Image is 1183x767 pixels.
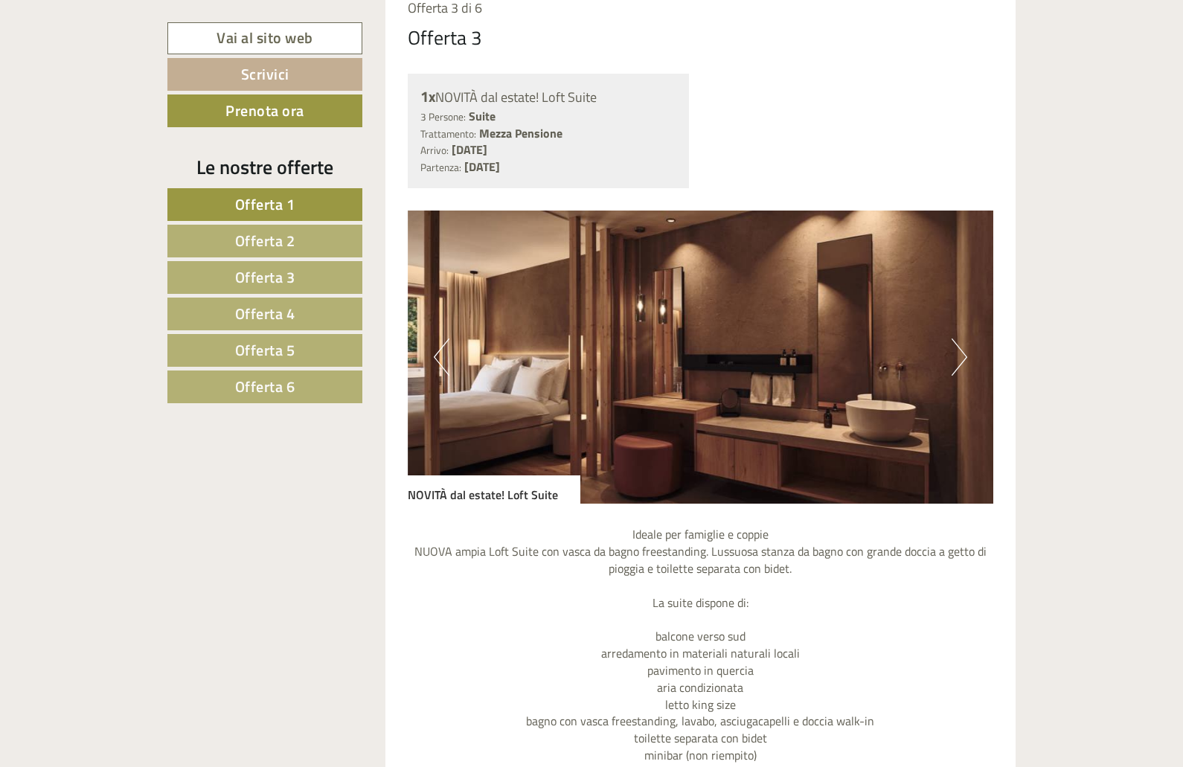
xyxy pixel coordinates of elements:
[952,338,967,376] button: Next
[167,153,362,181] div: Le nostre offerte
[452,141,487,158] b: [DATE]
[167,22,362,54] a: Vai al sito web
[420,86,677,108] div: NOVITÀ dal estate! Loft Suite
[420,109,466,124] small: 3 Persone:
[235,193,295,216] span: Offerta 1
[235,302,295,325] span: Offerta 4
[464,158,500,176] b: [DATE]
[235,375,295,398] span: Offerta 6
[167,58,362,91] a: Scrivici
[420,126,476,141] small: Trattamento:
[434,338,449,376] button: Previous
[408,24,482,51] div: Offerta 3
[167,94,362,127] a: Prenota ora
[235,266,295,289] span: Offerta 3
[420,143,449,158] small: Arrivo:
[479,124,562,142] b: Mezza Pensione
[235,229,295,252] span: Offerta 2
[420,85,435,108] b: 1x
[408,475,580,504] div: NOVITÀ dal estate! Loft Suite
[408,211,994,504] img: image
[235,338,295,362] span: Offerta 5
[420,160,461,175] small: Partenza:
[469,107,496,125] b: Suite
